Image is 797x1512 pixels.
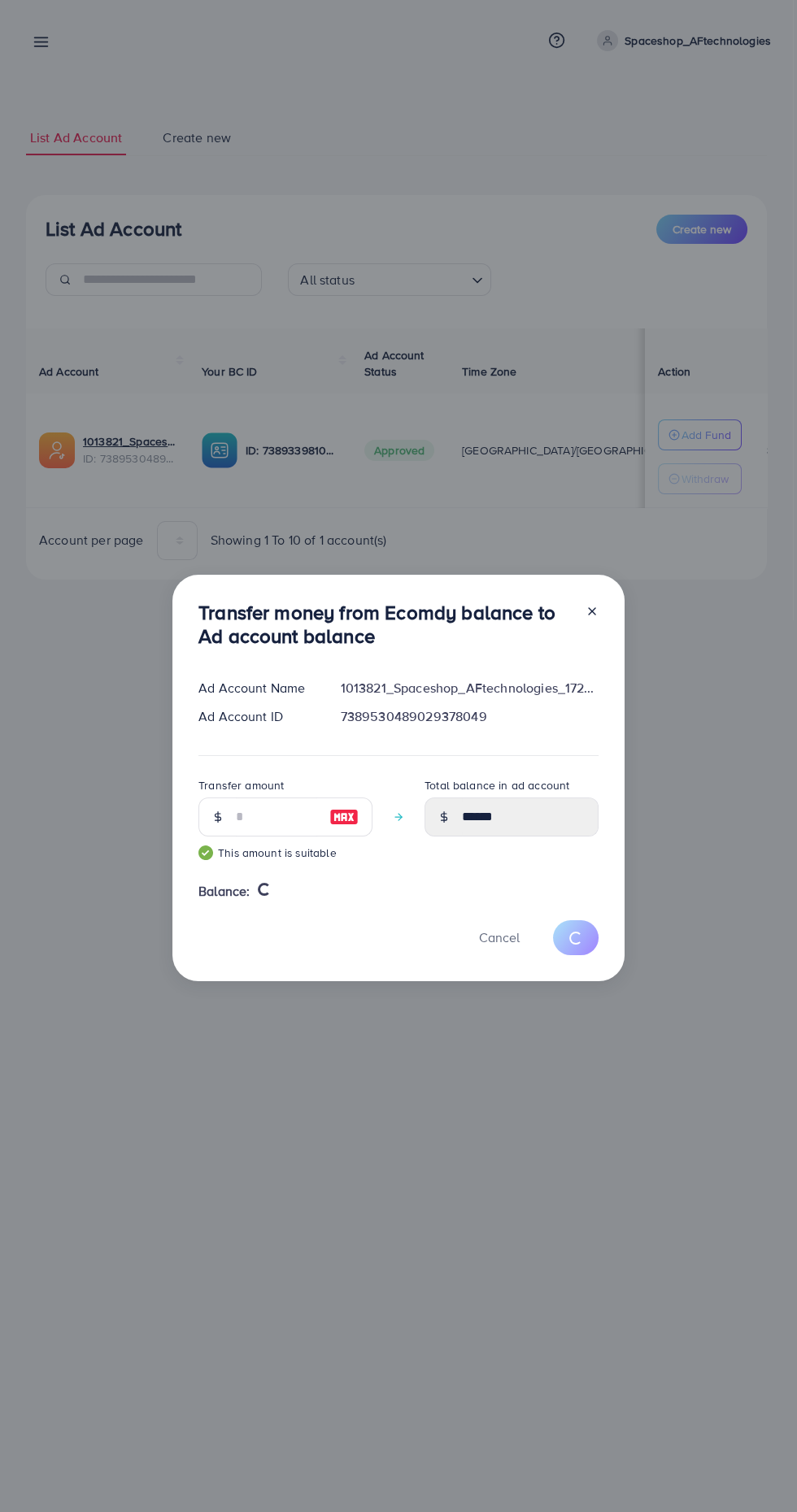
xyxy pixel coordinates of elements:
[198,845,372,861] small: This amount is suitable
[329,807,359,827] img: image
[185,679,328,697] div: Ad Account Name
[198,601,573,648] h3: Transfer money from Ecomdy balance to Ad account balance
[328,679,612,697] div: 1013821_Spaceshop_AFtechnologies_1720509149843
[328,707,612,726] div: 7389530489029378049
[459,920,540,955] button: Cancel
[198,845,213,860] img: guide
[728,1439,785,1500] iframe: Chat
[425,777,569,793] label: Total balance in ad account
[479,928,520,946] span: Cancel
[198,882,250,901] span: Balance:
[185,707,328,726] div: Ad Account ID
[198,777,284,793] label: Transfer amount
